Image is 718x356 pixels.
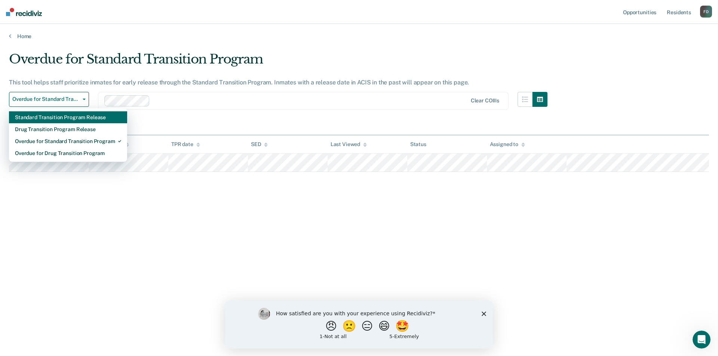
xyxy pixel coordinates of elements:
[171,141,200,148] div: TPR date
[331,141,367,148] div: Last Viewed
[410,141,426,148] div: Status
[9,79,547,86] div: This tool helps staff prioritize inmates for early release through the Standard Transition Progra...
[15,111,121,123] div: Standard Transition Program Release
[9,52,547,73] div: Overdue for Standard Transition Program
[225,300,493,349] iframe: Survey by Kim from Recidiviz
[700,6,712,18] div: F D
[490,141,525,148] div: Assigned to
[15,147,121,159] div: Overdue for Drug Transition Program
[251,141,268,148] div: SED
[9,33,709,40] a: Home
[15,135,121,147] div: Overdue for Standard Transition Program
[15,123,121,135] div: Drug Transition Program Release
[9,92,89,107] button: Overdue for Standard Transition Program
[693,331,711,349] iframe: Intercom live chat
[471,97,499,104] div: Clear COIIIs
[700,6,712,18] button: FD
[6,8,42,16] img: Recidiviz
[12,96,80,102] span: Overdue for Standard Transition Program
